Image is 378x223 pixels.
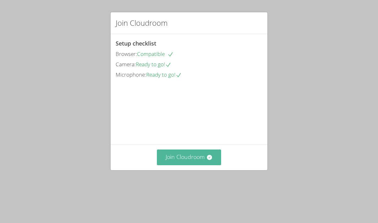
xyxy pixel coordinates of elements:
[116,17,168,29] h2: Join Cloudroom
[137,50,174,57] span: Compatible
[136,61,171,68] span: Ready to go!
[157,150,221,165] button: Join Cloudroom
[116,61,136,68] span: Camera:
[116,40,156,47] span: Setup checklist
[116,50,137,57] span: Browser:
[116,71,146,78] span: Microphone:
[146,71,182,78] span: Ready to go!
